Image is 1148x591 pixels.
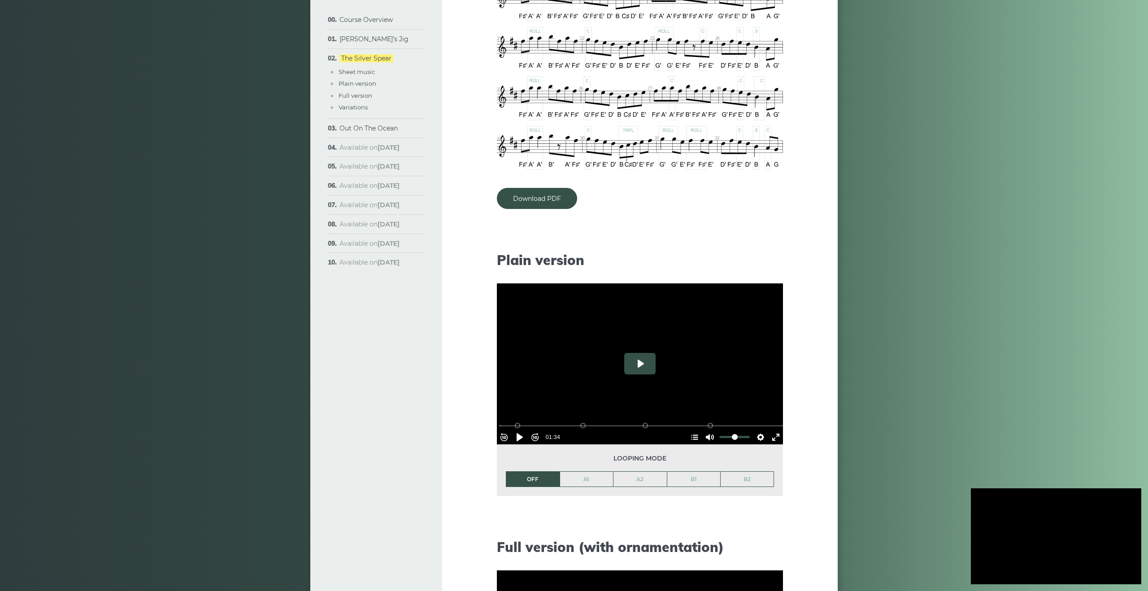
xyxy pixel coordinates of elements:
a: Course Overview [339,16,393,24]
span: Available on [339,143,400,152]
strong: [DATE] [378,258,400,266]
strong: [DATE] [378,182,400,190]
a: [PERSON_NAME]’s Jig [339,35,409,43]
span: Available on [339,182,400,190]
a: A1 [560,472,613,487]
strong: [DATE] [378,220,400,228]
a: Download PDF [497,188,577,209]
span: Available on [339,201,400,209]
strong: [DATE] [378,143,400,152]
strong: [DATE] [378,239,400,248]
a: Out On The Ocean [339,124,398,132]
a: B1 [667,472,721,487]
span: Looping mode [506,453,774,464]
a: Sheet music [339,68,375,75]
span: Available on [339,258,400,266]
h2: Full version (with ornamentation) [497,539,783,555]
a: The Silver Spear [339,54,393,62]
a: Full version [339,92,372,99]
span: Available on [339,162,400,170]
a: Plain version [339,80,376,87]
strong: [DATE] [378,201,400,209]
strong: [DATE] [378,162,400,170]
h2: Plain version [497,252,783,268]
a: Variations [339,104,368,111]
a: A2 [613,472,667,487]
a: B2 [721,472,774,487]
span: Available on [339,220,400,228]
span: Available on [339,239,400,248]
